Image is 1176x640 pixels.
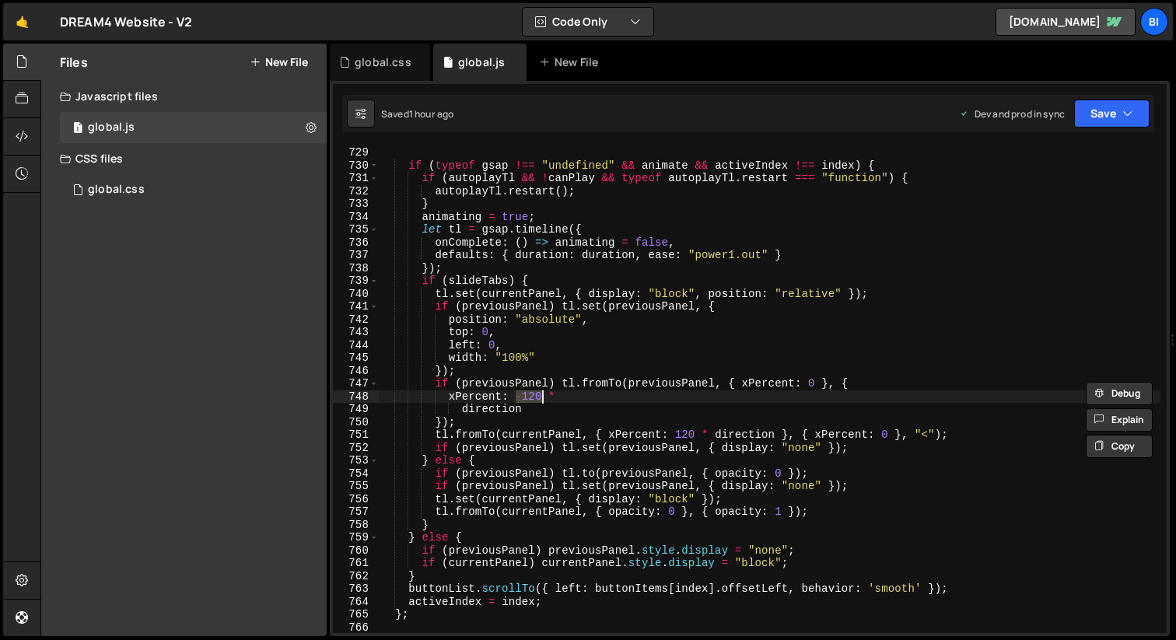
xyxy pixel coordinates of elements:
div: 1 hour ago [409,107,454,121]
div: 755 [333,480,379,493]
a: [DOMAIN_NAME] [996,8,1136,36]
a: 🤙 [3,3,41,40]
div: 736 [333,236,379,250]
div: 760 [333,544,379,558]
div: Saved [381,107,453,121]
div: 766 [333,621,379,635]
div: 735 [333,223,379,236]
div: global.css [355,54,411,70]
span: 1 [73,123,82,135]
div: 765 [333,608,379,621]
div: 756 [333,493,379,506]
div: 742 [333,313,379,327]
div: 762 [333,570,379,583]
div: 753 [333,454,379,467]
div: 751 [333,428,379,442]
button: Debug [1086,382,1153,405]
div: 752 [333,442,379,455]
div: 743 [333,326,379,339]
div: 761 [333,557,379,570]
div: 732 [333,185,379,198]
div: Javascript files [41,81,327,112]
div: 745 [333,351,379,365]
div: 734 [333,211,379,224]
div: 741 [333,300,379,313]
div: global.css [88,183,145,197]
h2: Files [60,54,88,71]
div: CSS files [41,143,327,174]
div: 739 [333,275,379,288]
div: 738 [333,262,379,275]
div: global.js [60,112,327,143]
div: 733 [333,198,379,211]
div: 748 [333,390,379,404]
a: Bi [1140,8,1168,36]
div: Dev and prod in sync [959,107,1065,121]
div: 754 [333,467,379,481]
div: 764 [333,596,379,609]
div: global.js [458,54,505,70]
div: 750 [333,416,379,429]
button: Copy [1086,435,1153,458]
div: 731 [333,172,379,185]
div: 737 [333,249,379,262]
div: 759 [333,531,379,544]
div: 757 [333,505,379,519]
div: global.js [88,121,135,135]
div: New File [539,54,604,70]
div: 749 [333,403,379,416]
button: New File [250,56,308,68]
div: 746 [333,365,379,378]
div: 740 [333,288,379,301]
div: 758 [333,519,379,532]
button: Code Only [523,8,653,36]
div: DREAM4 Website - V2 [60,12,192,31]
div: 747 [333,377,379,390]
button: Save [1074,100,1150,128]
div: 730 [333,159,379,173]
div: 729 [333,146,379,159]
div: 744 [333,339,379,352]
div: 763 [333,582,379,596]
: 17250/47735.css [60,174,327,205]
button: Explain [1086,408,1153,432]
